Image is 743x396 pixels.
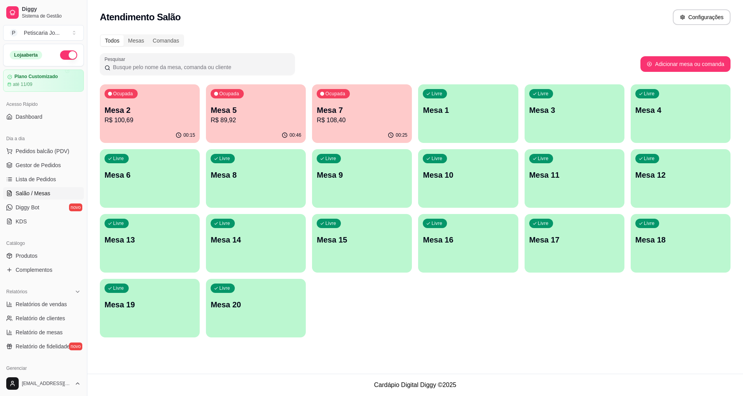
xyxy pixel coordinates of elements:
[644,91,655,97] p: Livre
[538,155,549,162] p: Livre
[312,214,412,273] button: LivreMesa 15
[149,35,184,46] div: Comandas
[211,169,301,180] p: Mesa 8
[3,298,84,310] a: Relatórios de vendas
[16,266,52,274] span: Complementos
[13,81,32,87] article: até 11/09
[3,3,84,22] a: DiggySistema de Gestão
[14,74,58,80] article: Plano Customizado
[87,374,743,396] footer: Cardápio Digital Diggy © 2025
[525,214,624,273] button: LivreMesa 17
[312,149,412,208] button: LivreMesa 9
[3,250,84,262] a: Produtos
[3,132,84,145] div: Dia a dia
[423,169,513,180] p: Mesa 10
[105,234,195,245] p: Mesa 13
[105,56,128,62] label: Pesquisar
[525,84,624,143] button: LivreMesa 3
[529,105,620,116] p: Mesa 3
[3,362,84,375] div: Gerenciar
[3,25,84,41] button: Select a team
[325,91,345,97] p: Ocupada
[6,289,27,295] span: Relatórios
[631,149,731,208] button: LivreMesa 12
[101,35,124,46] div: Todos
[640,56,731,72] button: Adicionar mesa ou comanda
[100,214,200,273] button: LivreMesa 13
[3,145,84,157] button: Pedidos balcão (PDV)
[211,299,301,310] p: Mesa 20
[3,326,84,339] a: Relatório de mesas
[631,214,731,273] button: LivreMesa 18
[3,173,84,186] a: Lista de Pedidos
[219,155,230,162] p: Livre
[113,155,124,162] p: Livre
[16,161,61,169] span: Gestor de Pedidos
[211,105,301,116] p: Mesa 5
[3,374,84,393] button: [EMAIL_ADDRESS][DOMAIN_NAME]
[22,380,71,387] span: [EMAIL_ADDRESS][DOMAIN_NAME]
[219,220,230,227] p: Livre
[3,340,84,353] a: Relatório de fidelidadenovo
[219,91,239,97] p: Ocupada
[22,13,81,19] span: Sistema de Gestão
[24,29,60,37] div: Petiscaria Jo ...
[312,84,412,143] button: OcupadaMesa 7R$ 108,4000:25
[16,218,27,225] span: KDS
[3,98,84,111] div: Acesso Rápido
[3,264,84,276] a: Complementos
[431,155,442,162] p: Livre
[113,91,133,97] p: Ocupada
[317,105,407,116] p: Mesa 7
[3,215,84,228] a: KDS
[16,314,65,322] span: Relatório de clientes
[100,11,181,23] h2: Atendimento Salão
[3,111,84,123] a: Dashboard
[219,285,230,291] p: Livre
[3,237,84,250] div: Catálogo
[206,279,306,337] button: LivreMesa 20
[635,169,726,180] p: Mesa 12
[325,155,336,162] p: Livre
[635,105,726,116] p: Mesa 4
[16,342,70,350] span: Relatório de fidelidade
[631,84,731,143] button: LivreMesa 4
[211,234,301,245] p: Mesa 14
[113,285,124,291] p: Livre
[16,300,67,308] span: Relatórios de vendas
[206,214,306,273] button: LivreMesa 14
[105,105,195,116] p: Mesa 2
[325,220,336,227] p: Livre
[16,147,69,155] span: Pedidos balcão (PDV)
[16,203,39,211] span: Diggy Bot
[525,149,624,208] button: LivreMesa 11
[3,70,84,92] a: Plano Customizadoaté 11/09
[673,9,731,25] button: Configurações
[100,149,200,208] button: LivreMesa 6
[3,312,84,325] a: Relatório de clientes
[431,91,442,97] p: Livre
[206,84,306,143] button: OcupadaMesa 5R$ 89,9200:46
[538,220,549,227] p: Livre
[317,116,407,125] p: R$ 108,40
[105,116,195,125] p: R$ 100,69
[206,149,306,208] button: LivreMesa 8
[538,91,549,97] p: Livre
[10,51,42,59] div: Loja aberta
[211,116,301,125] p: R$ 89,92
[16,252,37,260] span: Produtos
[644,220,655,227] p: Livre
[418,84,518,143] button: LivreMesa 1
[105,299,195,310] p: Mesa 19
[418,149,518,208] button: LivreMesa 10
[16,175,56,183] span: Lista de Pedidos
[423,234,513,245] p: Mesa 16
[3,187,84,200] a: Salão / Mesas
[644,155,655,162] p: Livre
[22,6,81,13] span: Diggy
[418,214,518,273] button: LivreMesa 16
[183,132,195,138] p: 00:15
[113,220,124,227] p: Livre
[529,169,620,180] p: Mesa 11
[317,234,407,245] p: Mesa 15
